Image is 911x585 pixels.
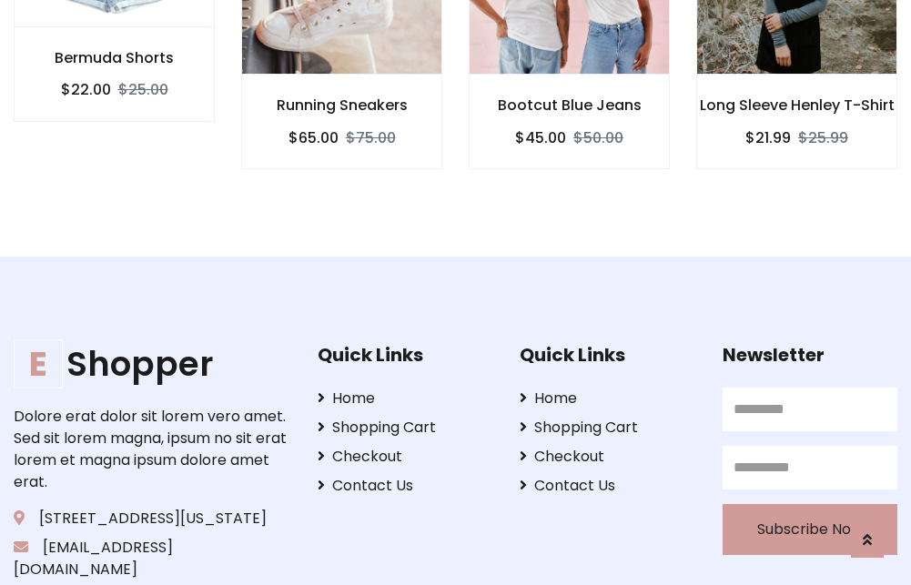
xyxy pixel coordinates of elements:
[520,446,694,468] a: Checkout
[61,81,111,98] h6: $22.00
[520,388,694,409] a: Home
[520,417,694,439] a: Shopping Cart
[118,79,168,100] del: $25.00
[346,127,396,148] del: $75.00
[470,96,669,114] h6: Bootcut Blue Jeans
[318,417,492,439] a: Shopping Cart
[723,504,897,555] button: Subscribe Now
[697,96,896,114] h6: Long Sleeve Henley T-Shirt
[573,127,623,148] del: $50.00
[515,129,566,146] h6: $45.00
[318,388,492,409] a: Home
[318,446,492,468] a: Checkout
[14,537,289,580] p: [EMAIL_ADDRESS][DOMAIN_NAME]
[14,344,289,384] a: EShopper
[14,508,289,530] p: [STREET_ADDRESS][US_STATE]
[520,344,694,366] h5: Quick Links
[14,406,289,493] p: Dolore erat dolor sit lorem vero amet. Sed sit lorem magna, ipsum no sit erat lorem et magna ipsu...
[318,475,492,497] a: Contact Us
[288,129,339,146] h6: $65.00
[15,49,214,66] h6: Bermuda Shorts
[723,344,897,366] h5: Newsletter
[318,344,492,366] h5: Quick Links
[520,475,694,497] a: Contact Us
[798,127,848,148] del: $25.99
[745,129,791,146] h6: $21.99
[14,339,63,388] span: E
[242,96,441,114] h6: Running Sneakers
[14,344,289,384] h1: Shopper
